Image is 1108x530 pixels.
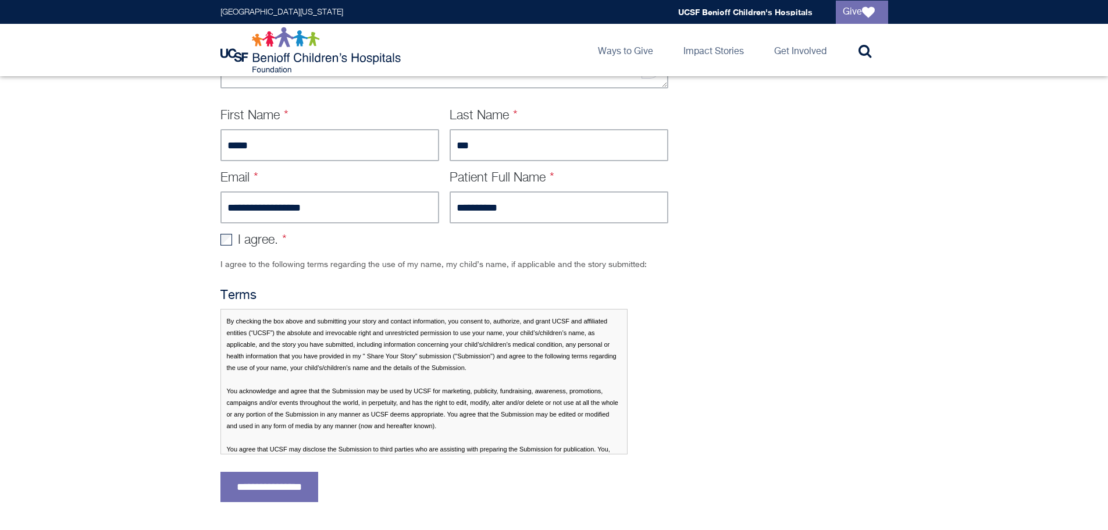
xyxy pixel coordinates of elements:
[220,172,259,184] label: Email
[220,309,628,454] p: By checking the box above and submitting your story and contact information, you consent to, auth...
[220,27,404,73] img: Logo for UCSF Benioff Children's Hospitals Foundation
[220,258,668,271] div: I agree to the following terms regarding the use of my name, my child’s name, if applicable and t...
[836,1,888,24] a: Give
[220,8,343,16] a: [GEOGRAPHIC_DATA][US_STATE]
[220,109,289,122] label: First Name
[450,109,518,122] label: Last Name
[589,24,662,76] a: Ways to Give
[678,7,813,17] a: UCSF Benioff Children's Hospitals
[220,289,668,303] h4: Terms
[450,172,555,184] label: Patient Full Name
[674,24,753,76] a: Impact Stories
[238,234,287,247] label: I agree.
[765,24,836,76] a: Get Involved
